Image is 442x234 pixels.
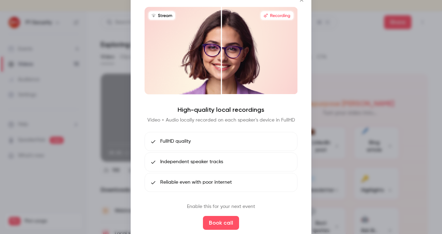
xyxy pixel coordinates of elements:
button: Book call [203,216,239,230]
p: Enable this for your next event [187,203,255,210]
span: Reliable even with poor internet [160,179,232,186]
h4: High-quality local recordings [178,106,264,114]
p: Video + Audio locally recorded on each speaker's device in FullHD [147,117,295,124]
span: Independent speaker tracks [160,158,223,166]
span: FullHD quality [160,138,191,145]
